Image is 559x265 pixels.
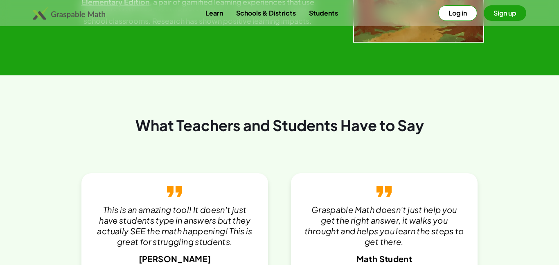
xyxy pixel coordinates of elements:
[438,5,477,21] button: Log in
[304,204,464,247] p: Graspable Math doesn't just help you get the right answer, it walks you throught and helps you le...
[484,5,526,21] button: Sign up
[356,254,412,264] span: Math Student
[33,75,526,139] div: What Teachers and Students Have to Say
[230,5,302,20] a: Schools & Districts
[139,254,211,264] span: [PERSON_NAME]
[95,204,255,247] p: This is an amazing tool! It doesn't just have students type in answers but they actually SEE the ...
[302,5,345,20] a: Students
[199,5,230,20] a: Learn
